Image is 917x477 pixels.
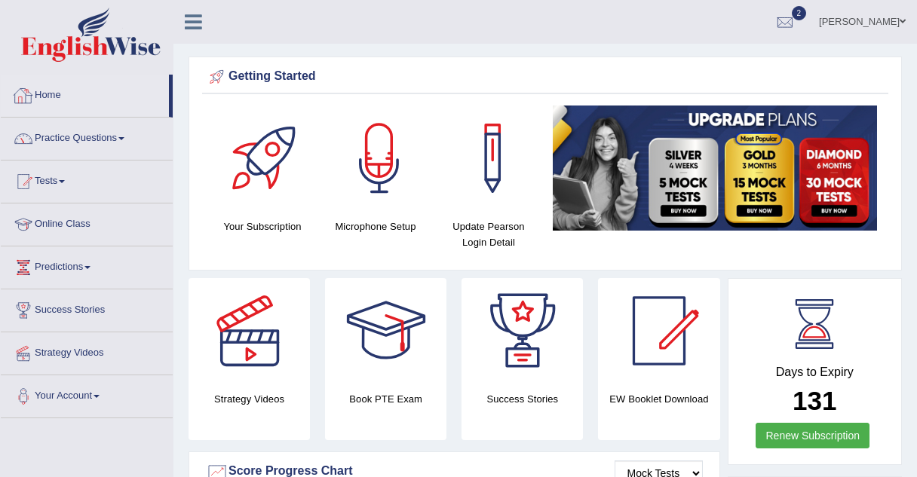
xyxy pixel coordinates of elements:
[1,118,173,155] a: Practice Questions
[1,289,173,327] a: Success Stories
[793,386,836,415] b: 131
[745,365,885,379] h4: Days to Expiry
[1,332,173,370] a: Strategy Videos
[553,105,877,231] img: small5.jpg
[1,75,169,112] a: Home
[325,391,446,407] h4: Book PTE Exam
[206,66,885,88] div: Getting Started
[1,203,173,241] a: Online Class
[792,6,807,20] span: 2
[327,219,425,234] h4: Microphone Setup
[756,423,869,448] a: Renew Subscription
[462,391,583,407] h4: Success Stories
[1,246,173,284] a: Predictions
[189,391,310,407] h4: Strategy Videos
[1,375,173,413] a: Your Account
[440,219,538,250] h4: Update Pearson Login Detail
[1,161,173,198] a: Tests
[213,219,311,234] h4: Your Subscription
[598,391,719,407] h4: EW Booklet Download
